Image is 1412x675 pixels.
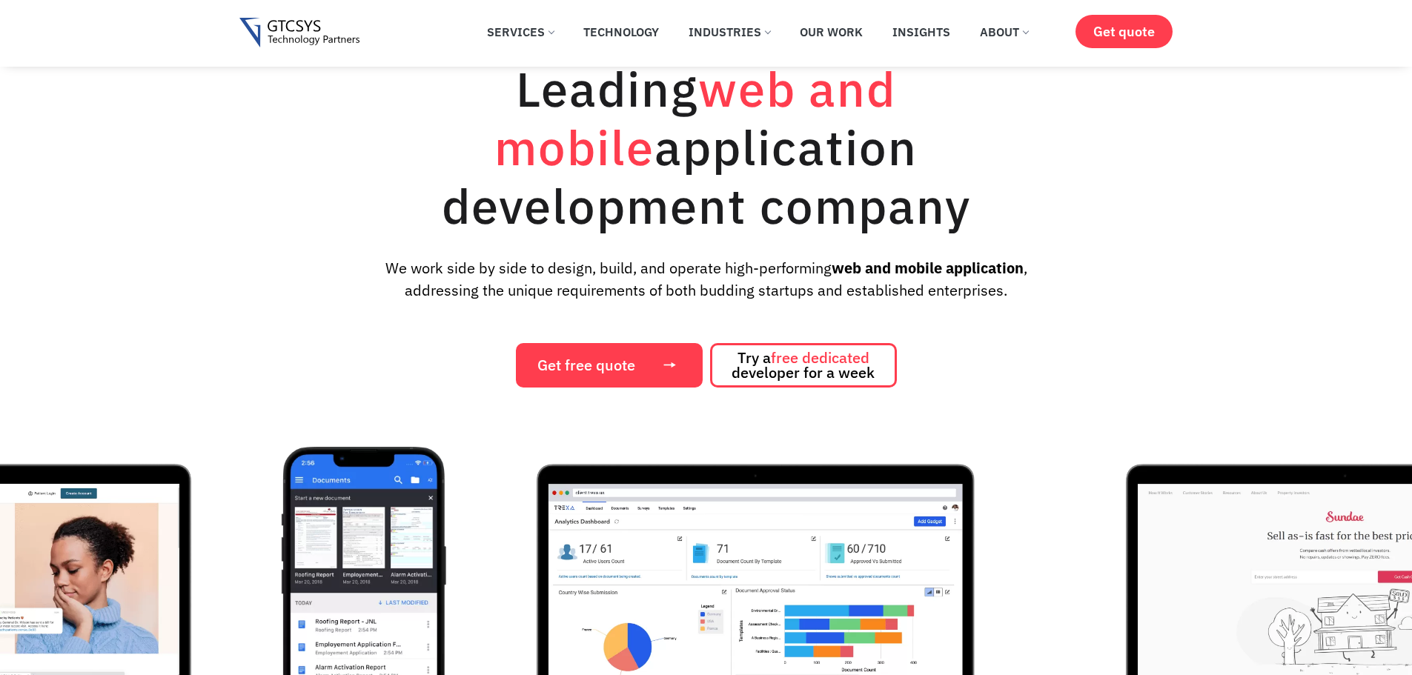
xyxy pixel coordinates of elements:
[732,350,875,380] span: Try a developer for a week
[494,57,896,179] span: web and mobile
[1075,15,1173,48] a: Get quote
[832,258,1024,278] strong: web and mobile application
[360,257,1051,302] p: We work side by side to design, build, and operate high-performing , addressing the unique requir...
[771,348,869,368] span: free dedicated
[537,358,635,373] span: Get free quote
[516,343,703,388] a: Get free quote
[710,343,897,388] a: Try afree dedicated developer for a week
[881,16,961,48] a: Insights
[373,59,1040,235] h1: Leading application development company
[677,16,781,48] a: Industries
[239,18,360,48] img: Gtcsys logo
[969,16,1039,48] a: About
[789,16,874,48] a: Our Work
[1093,24,1155,39] span: Get quote
[476,16,565,48] a: Services
[572,16,670,48] a: Technology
